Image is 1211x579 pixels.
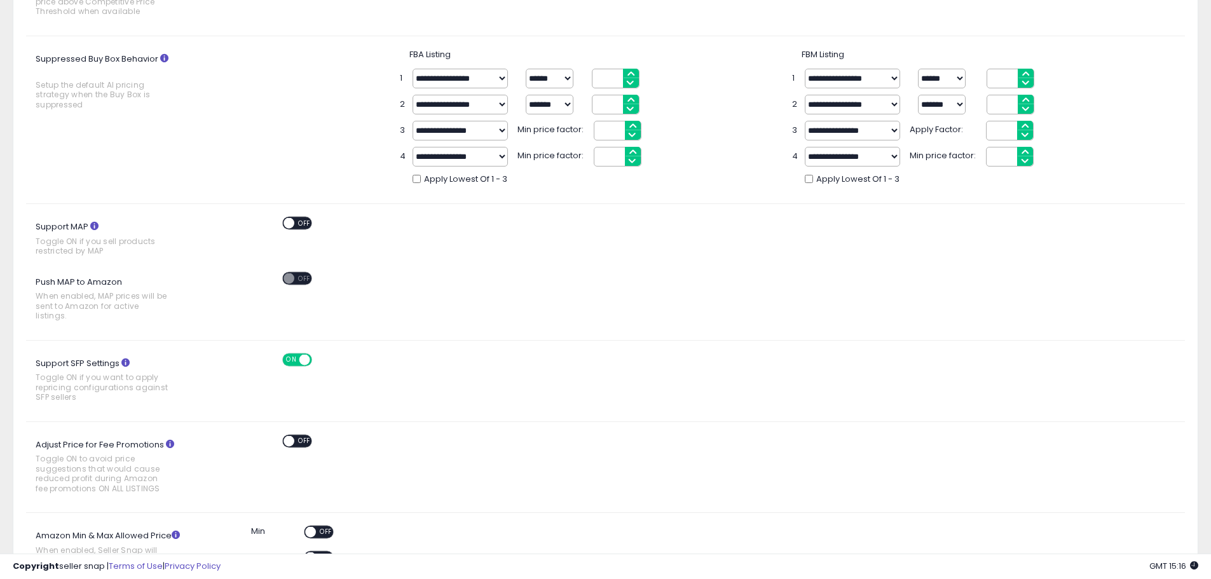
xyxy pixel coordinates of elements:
[26,272,203,327] label: Push MAP to Amazon
[36,291,170,320] span: When enabled, MAP prices will be sent to Amazon for active listings.
[316,552,336,563] span: OFF
[26,49,203,116] label: Suppressed Buy Box Behavior
[816,174,900,186] span: Apply Lowest Of 1 - 3
[316,527,336,538] span: OFF
[26,217,203,262] label: Support MAP
[792,99,798,111] span: 2
[26,435,203,500] label: Adjust Price for Fee Promotions
[409,48,451,60] span: FBA Listing
[13,561,221,573] div: seller snap | |
[517,121,587,136] span: Min price factor:
[13,560,59,572] strong: Copyright
[294,273,315,283] span: OFF
[400,72,406,85] span: 1
[400,125,406,137] span: 3
[424,174,507,186] span: Apply Lowest Of 1 - 3
[109,560,163,572] a: Terms of Use
[36,236,170,256] span: Toggle ON if you sell products restricted by MAP
[792,125,798,137] span: 3
[792,72,798,85] span: 1
[294,435,315,446] span: OFF
[400,99,406,111] span: 2
[910,147,980,162] span: Min price factor:
[36,454,170,493] span: Toggle ON to avoid price suggestions that would cause reduced profit during Amazon fee promotions...
[400,151,406,163] span: 4
[165,560,221,572] a: Privacy Policy
[251,551,268,563] label: Max
[26,353,203,409] label: Support SFP Settings
[284,354,299,365] span: ON
[36,80,170,109] span: Setup the default AI pricing strategy when the Buy Box is suppressed
[910,121,980,136] span: Apply Factor:
[36,545,170,575] span: When enabled, Seller Snap will update min & max values in Seller Central for active listings.
[517,147,587,162] span: Min price factor:
[294,218,315,229] span: OFF
[1149,560,1198,572] span: 2025-09-12 15:16 GMT
[792,151,798,163] span: 4
[36,372,170,402] span: Toggle ON if you want to apply repricing configurations against SFP sellers
[251,526,265,538] label: Min
[802,48,844,60] span: FBM Listing
[310,354,331,365] span: OFF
